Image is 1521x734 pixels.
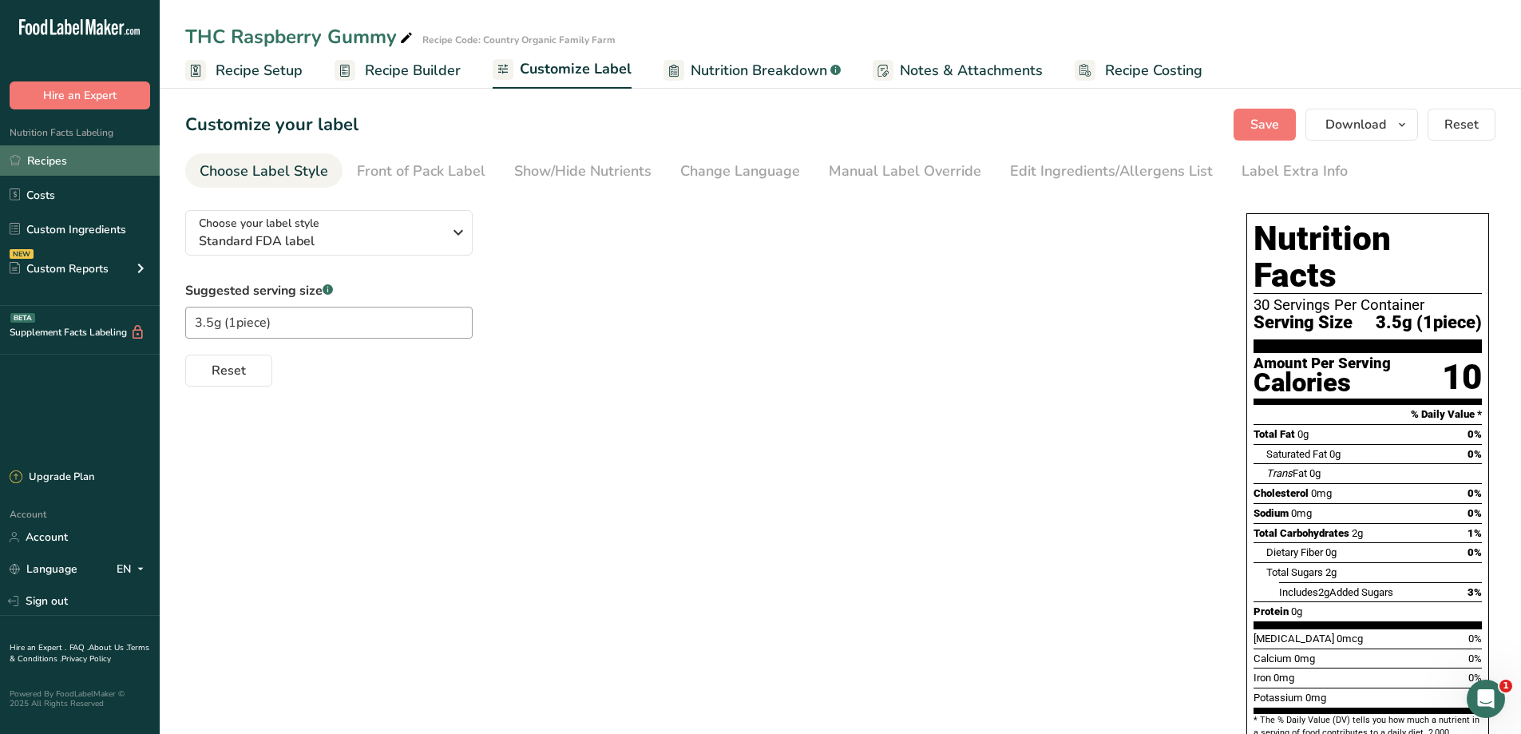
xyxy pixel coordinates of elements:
a: Language [10,555,77,583]
span: 0mg [1305,692,1326,704]
label: Suggested serving size [185,281,473,300]
iframe: Intercom live chat [1467,680,1505,718]
span: Iron [1254,672,1271,684]
span: 2g [1352,527,1363,539]
span: 0mg [1273,672,1294,684]
a: Privacy Policy [61,653,111,665]
a: Recipe Setup [185,53,303,89]
span: Recipe Costing [1105,60,1202,81]
span: 0mg [1291,507,1312,519]
span: 2g [1325,566,1337,578]
a: Hire an Expert . [10,642,66,653]
span: Choose your label style [199,215,319,232]
span: 0g [1329,448,1341,460]
span: Sodium [1254,507,1289,519]
span: 0% [1468,672,1482,684]
span: 0% [1468,653,1482,665]
span: 0% [1468,448,1482,460]
span: Calcium [1254,653,1292,665]
div: Edit Ingredients/Allergens List [1010,161,1213,182]
div: Label Extra Info [1242,161,1348,182]
span: Standard FDA label [199,232,442,251]
div: Upgrade Plan [10,470,94,486]
span: Total Fat [1254,428,1295,440]
span: 0% [1468,507,1482,519]
span: 3% [1468,586,1482,598]
a: Terms & Conditions . [10,642,149,665]
a: Notes & Attachments [873,53,1043,89]
a: About Us . [89,642,127,653]
span: 0mg [1311,487,1332,499]
span: Reset [1444,115,1479,134]
span: Notes & Attachments [900,60,1043,81]
span: Potassium [1254,692,1303,704]
span: Total Carbohydrates [1254,527,1349,539]
button: Reset [185,355,272,387]
a: FAQ . [69,642,89,653]
div: THC Raspberry Gummy [185,22,416,51]
button: Download [1305,109,1418,141]
span: 1 [1499,680,1512,692]
span: [MEDICAL_DATA] [1254,633,1334,645]
span: Saturated Fat [1266,448,1327,460]
div: Show/Hide Nutrients [514,161,652,182]
i: Trans [1266,467,1293,479]
span: 2g [1318,586,1329,598]
a: Recipe Costing [1075,53,1202,89]
div: Custom Reports [10,260,109,277]
div: 10 [1442,356,1482,399]
span: Customize Label [520,58,632,80]
span: 0% [1468,428,1482,440]
div: Powered By FoodLabelMaker © 2025 All Rights Reserved [10,689,150,708]
span: Includes Added Sugars [1279,586,1393,598]
span: 0mg [1294,653,1315,665]
span: Protein [1254,605,1289,617]
h1: Customize your label [185,112,358,138]
span: 0g [1309,467,1321,479]
a: Recipe Builder [335,53,461,89]
span: Fat [1266,467,1307,479]
span: Dietary Fiber [1266,546,1323,558]
span: Reset [212,361,246,380]
div: Front of Pack Label [357,161,485,182]
div: Manual Label Override [829,161,981,182]
span: Download [1325,115,1386,134]
button: Hire an Expert [10,81,150,109]
span: 0mcg [1337,633,1363,645]
span: 3.5g (1piece) [1376,313,1482,333]
div: BETA [10,313,35,323]
span: Recipe Setup [216,60,303,81]
div: Recipe Code: Country Organic Family Farm [422,33,616,47]
a: Customize Label [493,51,632,89]
button: Choose your label style Standard FDA label [185,210,473,256]
span: 0% [1468,633,1482,645]
span: 1% [1468,527,1482,539]
div: NEW [10,249,34,259]
section: % Daily Value * [1254,405,1482,424]
span: Save [1250,115,1279,134]
span: Cholesterol [1254,487,1309,499]
div: Amount Per Serving [1254,356,1391,371]
span: Serving Size [1254,313,1353,333]
span: Recipe Builder [365,60,461,81]
div: Choose Label Style [200,161,328,182]
button: Save [1234,109,1296,141]
span: 0g [1325,546,1337,558]
span: Total Sugars [1266,566,1323,578]
span: 0% [1468,487,1482,499]
div: Calories [1254,371,1391,395]
button: Reset [1428,109,1495,141]
div: EN [117,560,150,579]
span: 0% [1468,546,1482,558]
div: 30 Servings Per Container [1254,297,1482,313]
span: Nutrition Breakdown [691,60,827,81]
span: 0g [1297,428,1309,440]
span: 0g [1291,605,1302,617]
a: Nutrition Breakdown [663,53,841,89]
div: Change Language [680,161,800,182]
h1: Nutrition Facts [1254,220,1482,294]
